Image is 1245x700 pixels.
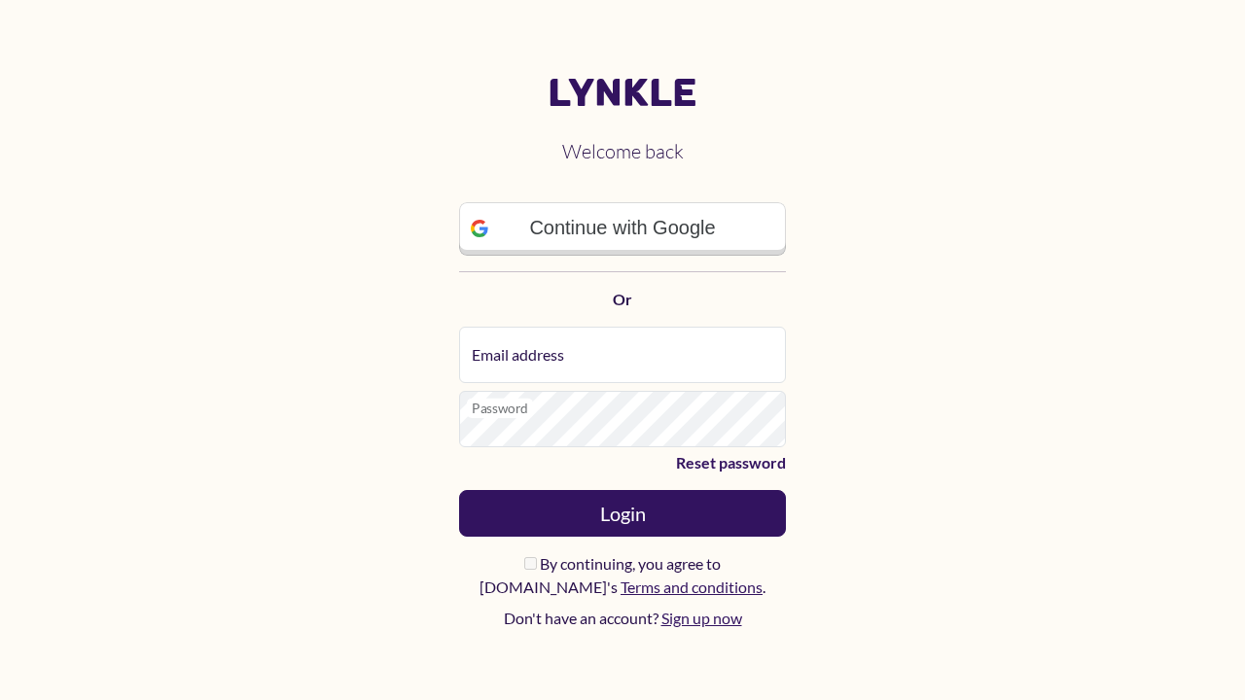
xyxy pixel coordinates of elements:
a: Reset password [459,451,786,474]
a: Continue with Google [459,202,786,255]
a: Sign up now [661,609,742,627]
p: Don't have an account? [459,607,786,630]
a: Lynkle [459,70,786,117]
h2: Welcome back [459,124,786,179]
label: By continuing, you agree to [DOMAIN_NAME]'s . [459,552,786,599]
a: Terms and conditions [621,577,763,596]
button: Login [459,490,786,537]
input: By continuing, you agree to [DOMAIN_NAME]'s Terms and conditions. [524,557,537,570]
strong: Or [613,290,632,308]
